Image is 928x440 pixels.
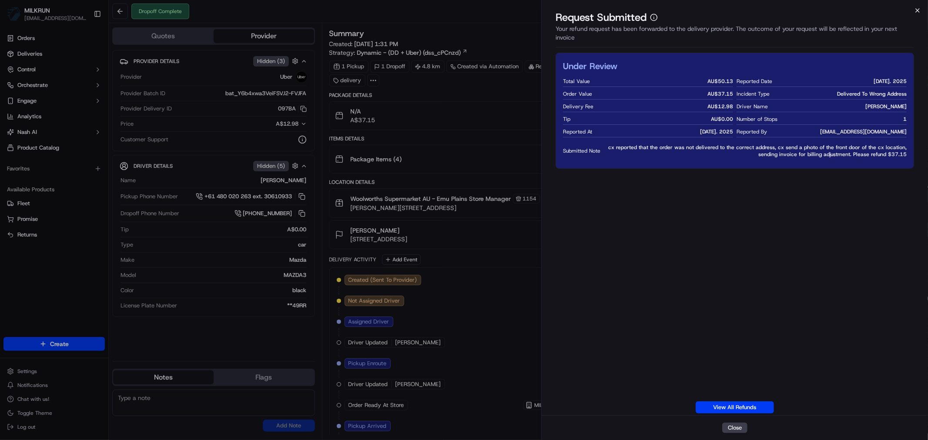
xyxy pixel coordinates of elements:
[696,401,774,413] a: View All Refunds
[865,103,907,110] span: [PERSON_NAME]
[737,78,772,85] span: Reported Date
[563,78,590,85] span: Total Value
[820,128,907,135] span: [EMAIL_ADDRESS][DOMAIN_NAME]
[722,423,747,433] button: Close
[737,90,770,97] span: Incident Type
[563,103,593,110] span: Delivery Fee
[837,90,907,97] span: Delivered To Wrong Address
[556,24,914,47] div: Your refund request has been forwarded to the delivery provider. The outcome of your request will...
[556,10,647,24] p: Request Submitted
[737,116,777,123] span: Number of Stops
[604,144,907,158] span: cx reported that the order was not delivered to the correct address, cx send a photo of the front...
[563,116,570,123] span: Tip
[563,128,592,135] span: Reported At
[700,128,733,135] span: [DATE]. 2025
[903,116,907,123] span: 1
[711,116,733,123] span: AU$ 0.00
[737,103,768,110] span: Driver Name
[563,147,600,154] span: Submitted Note
[737,128,767,135] span: Reported By
[563,60,617,72] h2: Under Review
[707,103,733,110] span: AU$ 12.98
[563,90,592,97] span: Order Value
[707,90,733,97] span: AU$ 37.15
[707,78,733,85] span: AU$ 50.13
[874,78,907,85] span: [DATE]. 2025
